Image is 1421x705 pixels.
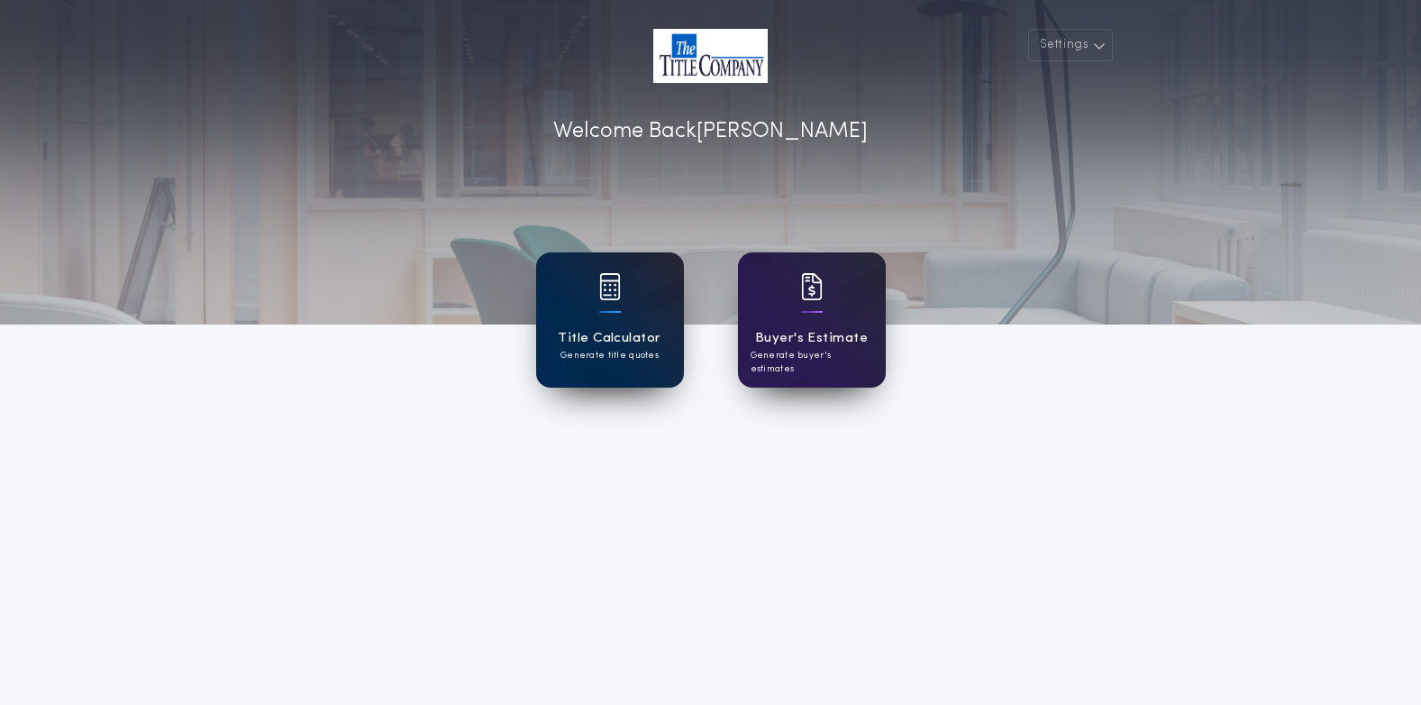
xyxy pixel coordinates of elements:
[738,252,886,388] a: card iconBuyer's EstimateGenerate buyer's estimates
[801,273,823,300] img: card icon
[558,328,660,349] h1: Title Calculator
[653,29,768,83] img: account-logo
[751,349,873,376] p: Generate buyer's estimates
[755,328,868,349] h1: Buyer's Estimate
[536,252,684,388] a: card iconTitle CalculatorGenerate title quotes
[1028,29,1113,61] button: Settings
[560,349,659,362] p: Generate title quotes
[599,273,621,300] img: card icon
[553,115,868,148] p: Welcome Back [PERSON_NAME]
